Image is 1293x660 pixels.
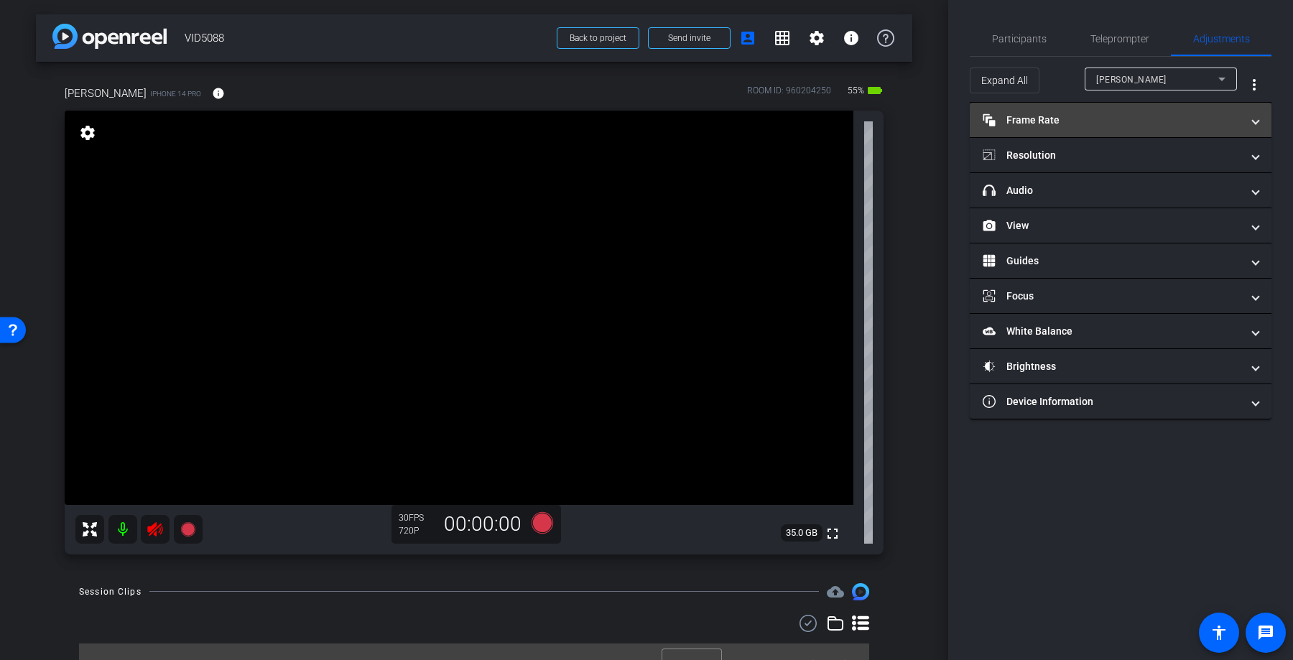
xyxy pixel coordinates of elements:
button: Back to project [557,27,639,49]
mat-panel-title: Focus [983,289,1241,304]
mat-icon: account_box [739,29,756,47]
span: Send invite [668,32,710,44]
div: 00:00:00 [435,512,531,536]
mat-panel-title: Guides [983,254,1241,269]
span: [PERSON_NAME] [1096,75,1167,85]
span: [PERSON_NAME] [65,85,147,101]
mat-expansion-panel-header: Focus [970,279,1271,313]
mat-icon: info [843,29,860,47]
img: app-logo [52,24,167,49]
mat-expansion-panel-header: Resolution [970,138,1271,172]
mat-panel-title: Resolution [983,148,1241,163]
mat-icon: settings [78,124,98,141]
div: 30 [399,512,435,524]
mat-icon: info [212,87,225,100]
span: iPhone 14 Pro [150,88,201,99]
span: 55% [845,79,866,102]
span: Adjustments [1193,34,1250,44]
mat-icon: settings [808,29,825,47]
mat-icon: more_vert [1246,76,1263,93]
mat-panel-title: View [983,218,1241,233]
button: More Options for Adjustments Panel [1237,68,1271,102]
button: Expand All [970,68,1039,93]
mat-icon: message [1257,624,1274,641]
mat-expansion-panel-header: Audio [970,173,1271,208]
mat-panel-title: Audio [983,183,1241,198]
mat-icon: accessibility [1210,624,1228,641]
span: 35.0 GB [781,524,822,542]
div: Session Clips [79,585,142,599]
span: Expand All [981,67,1028,94]
mat-expansion-panel-header: Brightness [970,349,1271,384]
mat-panel-title: Device Information [983,394,1241,409]
button: Send invite [648,27,731,49]
mat-icon: cloud_upload [827,583,844,600]
mat-panel-title: Frame Rate [983,113,1241,128]
span: Destinations for your clips [827,583,844,600]
mat-panel-title: White Balance [983,324,1241,339]
mat-icon: battery_std [866,82,884,99]
span: Teleprompter [1090,34,1149,44]
mat-expansion-panel-header: View [970,208,1271,243]
img: Session clips [852,583,869,600]
mat-expansion-panel-header: Frame Rate [970,103,1271,137]
span: Back to project [570,33,626,43]
span: Participants [992,34,1047,44]
mat-icon: grid_on [774,29,791,47]
mat-icon: fullscreen [824,525,841,542]
div: ROOM ID: 960204250 [747,84,831,105]
span: VID5088 [185,24,548,52]
mat-expansion-panel-header: Guides [970,243,1271,278]
mat-panel-title: Brightness [983,359,1241,374]
mat-expansion-panel-header: Device Information [970,384,1271,419]
span: FPS [409,513,424,523]
div: 720P [399,525,435,536]
mat-expansion-panel-header: White Balance [970,314,1271,348]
